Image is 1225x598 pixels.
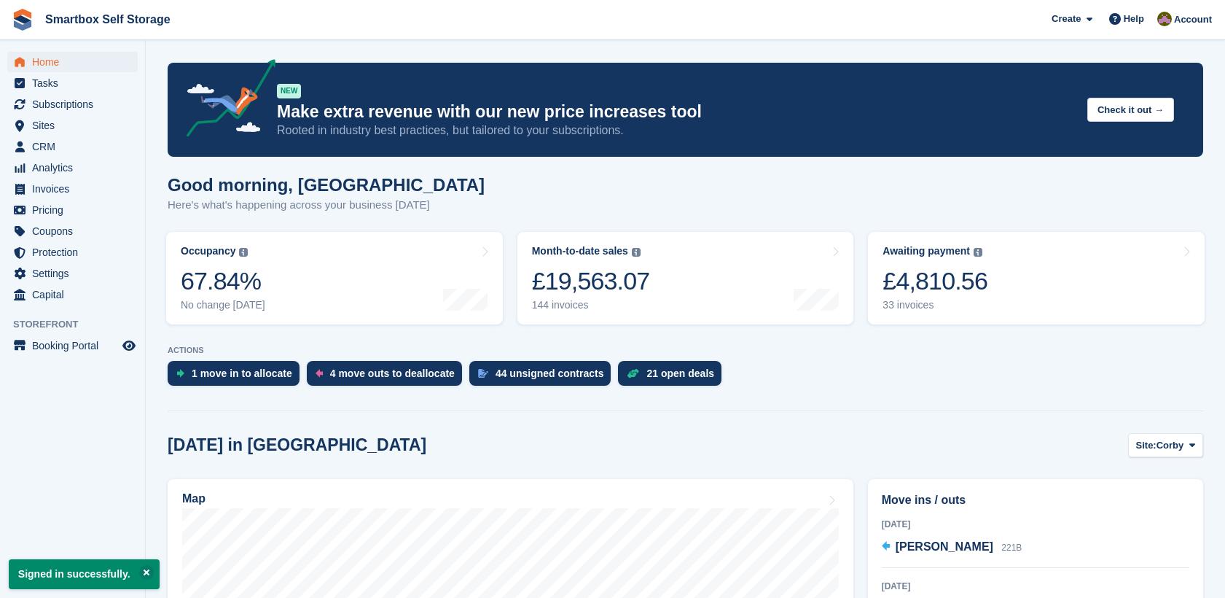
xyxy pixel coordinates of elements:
[882,245,970,257] div: Awaiting payment
[7,242,138,263] a: menu
[882,580,1189,593] div: [DATE]
[7,335,138,356] a: menu
[32,158,120,178] span: Analytics
[13,317,145,332] span: Storefront
[32,335,120,356] span: Booking Portal
[120,337,138,354] a: Preview store
[7,136,138,157] a: menu
[316,369,323,378] img: move_outs_to_deallocate_icon-f764333ba52eb49d3ac5e1228854f67142a1ed5810a6f6cc68b1a99e826820c5.svg
[882,538,1022,557] a: [PERSON_NAME] 221B
[168,435,426,455] h2: [DATE] in [GEOGRAPHIC_DATA]
[882,266,987,296] div: £4,810.56
[174,59,276,142] img: price-adjustments-announcement-icon-8257ccfd72463d97f412b2fc003d46551f7dbcb40ab6d574587a9cd5c0d94...
[9,559,160,589] p: Signed in successfully.
[32,73,120,93] span: Tasks
[176,369,184,378] img: move_ins_to_allocate_icon-fdf77a2bb77ea45bf5b3d319d69a93e2d87916cf1d5bf7949dd705db3b84f3ca.svg
[32,284,120,305] span: Capital
[618,361,729,393] a: 21 open deals
[1052,12,1081,26] span: Create
[1087,98,1174,122] button: Check it out →
[7,179,138,199] a: menu
[32,242,120,263] span: Protection
[1156,438,1184,453] span: Corby
[181,245,235,257] div: Occupancy
[32,94,120,114] span: Subscriptions
[974,248,982,257] img: icon-info-grey-7440780725fd019a000dd9b08b2336e03edf1995a4989e88bcd33f0948082b44.svg
[7,115,138,136] a: menu
[1157,12,1172,26] img: Kayleigh Devlin
[32,200,120,220] span: Pricing
[181,299,265,311] div: No change [DATE]
[7,94,138,114] a: menu
[469,361,619,393] a: 44 unsigned contracts
[32,263,120,284] span: Settings
[1136,438,1156,453] span: Site:
[896,540,993,553] span: [PERSON_NAME]
[7,73,138,93] a: menu
[168,197,485,214] p: Here's what's happening across your business [DATE]
[7,52,138,72] a: menu
[168,346,1203,355] p: ACTIONS
[882,518,1189,531] div: [DATE]
[496,368,604,379] div: 44 unsigned contracts
[32,52,120,72] span: Home
[166,232,503,325] a: Occupancy 67.84% No change [DATE]
[532,266,650,296] div: £19,563.07
[517,232,854,325] a: Month-to-date sales £19,563.07 144 invoices
[632,248,641,257] img: icon-info-grey-7440780725fd019a000dd9b08b2336e03edf1995a4989e88bcd33f0948082b44.svg
[192,368,292,379] div: 1 move in to allocate
[32,115,120,136] span: Sites
[330,368,455,379] div: 4 move outs to deallocate
[7,200,138,220] a: menu
[307,361,469,393] a: 4 move outs to deallocate
[181,266,265,296] div: 67.84%
[39,7,176,31] a: Smartbox Self Storage
[1001,543,1022,553] span: 221B
[7,284,138,305] a: menu
[277,101,1076,123] p: Make extra revenue with our new price increases tool
[277,123,1076,139] p: Rooted in industry best practices, but tailored to your subscriptions.
[277,84,301,98] div: NEW
[32,136,120,157] span: CRM
[12,9,34,31] img: stora-icon-8386f47178a22dfd0bd8f6a31ec36ba5ce8667c1dd55bd0f319d3a0aa187defe.svg
[1174,12,1212,27] span: Account
[882,299,987,311] div: 33 invoices
[532,245,628,257] div: Month-to-date sales
[7,263,138,284] a: menu
[168,361,307,393] a: 1 move in to allocate
[7,158,138,178] a: menu
[239,248,248,257] img: icon-info-grey-7440780725fd019a000dd9b08b2336e03edf1995a4989e88bcd33f0948082b44.svg
[1124,12,1144,26] span: Help
[478,369,488,378] img: contract_signature_icon-13c848040528278c33f63329250d36e43548de30e8caae1d1a13099fd9432cc5.svg
[532,299,650,311] div: 144 invoices
[32,179,120,199] span: Invoices
[182,492,206,505] h2: Map
[168,175,485,195] h1: Good morning, [GEOGRAPHIC_DATA]
[646,368,714,379] div: 21 open deals
[868,232,1205,325] a: Awaiting payment £4,810.56 33 invoices
[32,221,120,241] span: Coupons
[1128,433,1203,457] button: Site: Corby
[882,492,1189,509] h2: Move ins / outs
[7,221,138,241] a: menu
[627,368,639,378] img: deal-1b604bf984904fb50ccaf53a9ad4b4a5d6e5aea283cecdc64d6e3604feb123c2.svg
